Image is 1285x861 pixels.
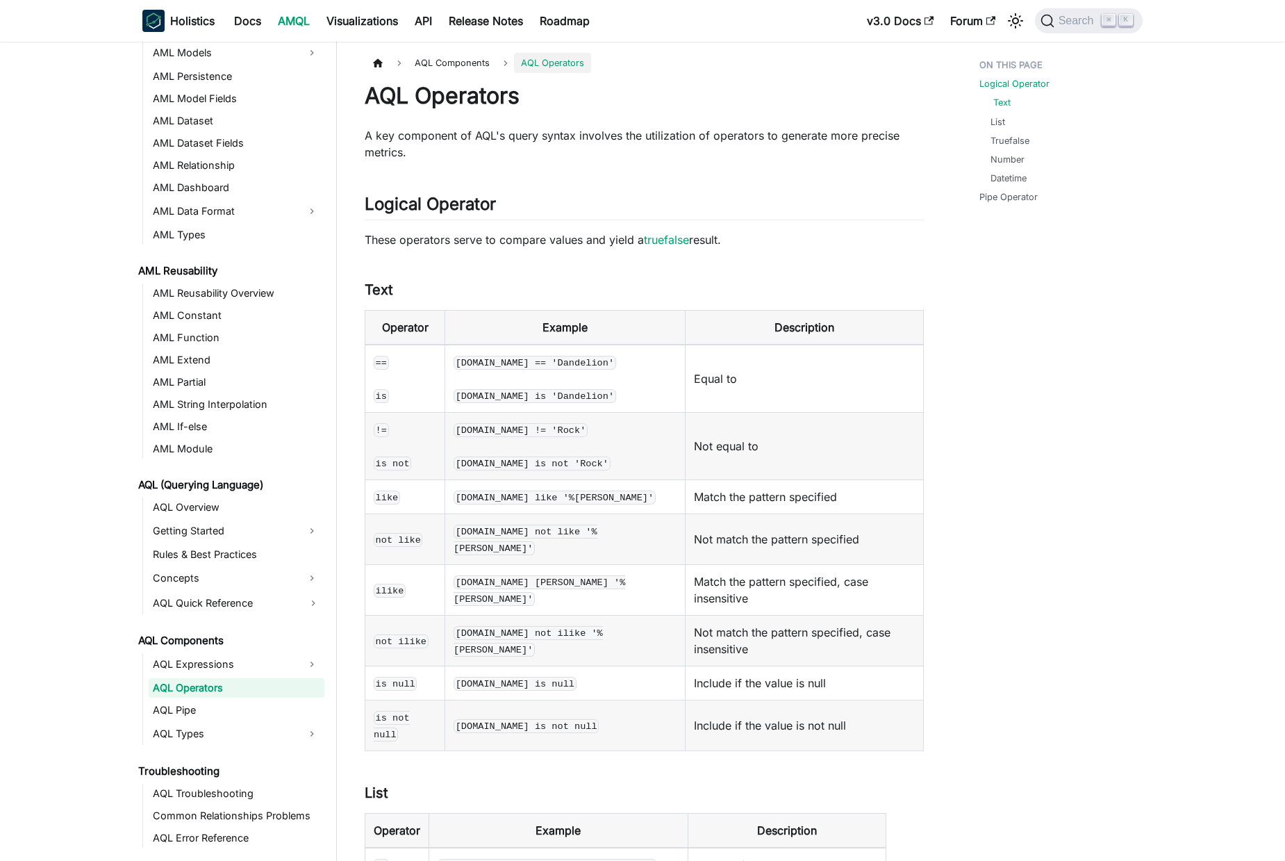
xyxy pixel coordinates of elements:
[686,616,924,666] td: Not match the pattern specified, case insensitive
[686,565,924,616] td: Match the pattern specified, case insensitive
[514,53,591,73] span: AQL Operators
[149,111,324,131] a: AML Dataset
[299,723,324,745] button: Expand sidebar category 'AQL Types'
[365,194,924,220] h2: Logical Operator
[406,10,440,32] a: API
[440,10,531,32] a: Release Notes
[990,115,1005,129] a: List
[644,233,689,247] a: truefalse
[454,457,610,470] code: [DOMAIN_NAME] is not 'Rock'
[454,423,588,437] code: [DOMAIN_NAME] != 'Rock'
[134,261,324,281] a: AML Reusability
[318,10,406,32] a: Visualizations
[990,153,1025,166] a: Number
[299,42,324,64] button: Expand sidebar category 'AML Models'
[299,567,324,589] button: Expand sidebar category 'Concepts'
[149,395,324,414] a: AML String Interpolation
[942,10,1004,32] a: Forum
[170,13,215,29] b: Holistics
[374,389,389,403] code: is
[149,350,324,370] a: AML Extend
[149,439,324,459] a: AML Module
[686,311,924,345] th: Description
[531,10,598,32] a: Roadmap
[365,281,924,299] h3: Text
[149,372,324,392] a: AML Partial
[270,10,318,32] a: AMQL
[149,328,324,347] a: AML Function
[365,127,924,161] p: A key component of AQL's query syntax involves the utilization of operators to generate more prec...
[1102,14,1116,26] kbd: ⌘
[149,700,324,720] a: AQL Pipe
[979,190,1038,204] a: Pipe Operator
[454,389,616,403] code: [DOMAIN_NAME] is 'Dandelion'
[365,785,924,802] h3: List
[374,457,411,470] code: is not
[365,814,429,848] th: Operator
[149,723,299,745] a: AQL Types
[374,677,417,691] code: is null
[686,666,924,700] td: Include if the value is null
[454,491,656,505] code: [DOMAIN_NAME] like '%[PERSON_NAME]'
[149,498,324,517] a: AQL Overview
[299,653,324,675] button: Expand sidebar category 'AQL Expressions'
[134,475,324,495] a: AQL (Querying Language)
[149,417,324,436] a: AML If-else
[142,10,215,32] a: HolisticsHolistics
[979,77,1050,90] a: Logical Operator
[686,345,924,413] td: Equal to
[149,225,324,245] a: AML Types
[374,634,429,648] code: not ilike
[454,677,577,691] code: [DOMAIN_NAME] is null
[374,533,422,547] code: not like
[299,520,324,542] button: Expand sidebar category 'Getting Started'
[149,200,299,222] a: AML Data Format
[1054,15,1102,27] span: Search
[445,311,686,345] th: Example
[365,53,391,73] a: Home page
[142,10,165,32] img: Holistics
[990,134,1029,147] a: Truefalse
[149,678,324,698] a: AQL Operators
[454,719,599,733] code: [DOMAIN_NAME] is not null
[149,89,324,108] a: AML Model Fields
[149,545,324,564] a: Rules & Best Practices
[990,172,1027,185] a: Datetime
[149,784,324,803] a: AQL Troubleshooting
[429,814,688,848] th: Example
[408,53,497,73] span: AQL Components
[134,762,324,781] a: Troubleshooting
[299,200,324,222] button: Expand sidebar category 'AML Data Format'
[1035,8,1143,33] button: Search (Command+K)
[454,525,597,555] code: [DOMAIN_NAME] not like '%[PERSON_NAME]'
[374,423,389,437] code: !=
[454,575,625,606] code: [DOMAIN_NAME] [PERSON_NAME] '%[PERSON_NAME]'
[859,10,942,32] a: v3.0 Docs
[993,96,1011,109] a: Text
[149,67,324,86] a: AML Persistence
[128,42,337,861] nav: Docs sidebar
[149,178,324,197] a: AML Dashboard
[1119,14,1133,26] kbd: K
[149,306,324,325] a: AML Constant
[1004,10,1027,32] button: Switch between dark and light mode (currently light mode)
[365,82,924,110] h1: AQL Operators
[149,567,299,589] a: Concepts
[149,520,299,542] a: Getting Started
[688,814,886,848] th: Description
[149,592,324,614] a: AQL Quick Reference
[374,711,410,741] code: is not null
[149,284,324,303] a: AML Reusability Overview
[374,491,400,505] code: like
[686,700,924,751] td: Include if the value is not null
[454,356,616,370] code: [DOMAIN_NAME] == 'Dandelion'
[149,42,299,64] a: AML Models
[149,806,324,826] a: Common Relationships Problems
[686,413,924,480] td: Not equal to
[134,631,324,650] a: AQL Components
[149,156,324,175] a: AML Relationship
[149,653,299,675] a: AQL Expressions
[149,828,324,848] a: AQL Error Reference
[365,231,924,248] p: These operators serve to compare values and yield a result.
[374,584,406,598] code: ilike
